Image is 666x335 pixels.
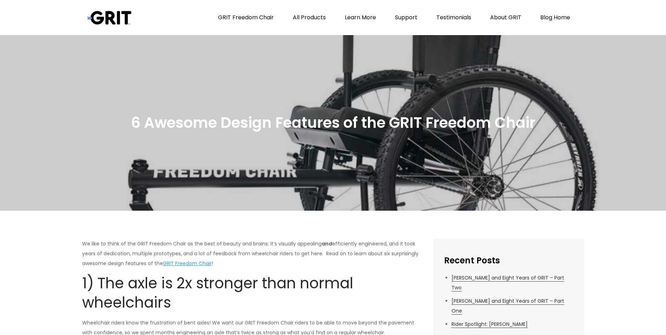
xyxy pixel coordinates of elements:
[322,240,332,247] strong: and
[131,113,535,133] h2: 6 Awesome Design Features of the GRIT Freedom Chair
[82,239,423,268] p: We like to think of the GRIT Freedom Chair as the best of beauty and brains: it’s visually appeal...
[444,255,574,266] h2: Recent Posts
[451,321,528,328] a: Rider Spotlight: [PERSON_NAME]
[451,297,564,315] a: [PERSON_NAME] and Eight Years of GRIT – Part One
[87,11,131,25] img: Grit Blog
[451,274,564,291] a: [PERSON_NAME] and Eight Years of GRIT – Part Two
[82,274,423,312] h2: 1) The axle is 2x stronger than normal wheelchairs
[163,260,212,267] a: GRIT Freedom Chair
